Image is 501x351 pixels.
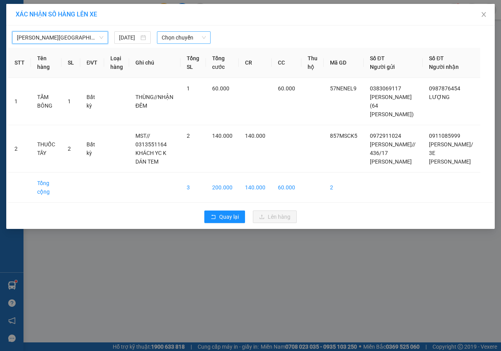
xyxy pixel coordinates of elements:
[8,125,31,173] td: 2
[429,133,460,139] span: 0911085999
[272,173,301,203] td: 60.000
[370,55,385,61] span: Số ĐT
[429,85,460,92] span: 0987876454
[31,125,61,173] td: THUỐC TÂY
[473,4,495,26] button: Close
[204,211,245,223] button: rollbackQuay lại
[4,47,76,58] li: [PERSON_NAME]
[370,85,401,92] span: 0383069117
[16,11,97,18] span: XÁC NHẬN SỐ HÀNG LÊN XE
[135,133,167,165] span: MST// 0313551164 KHÁCH YC K DÁN TEM
[239,173,272,203] td: 140.000
[429,55,444,61] span: Số ĐT
[239,48,272,78] th: CR
[80,78,104,125] td: Bất kỳ
[119,33,139,42] input: 12/08/2025
[219,212,239,221] span: Quay lại
[17,32,103,43] span: Gia Lai - Đà Lạt
[206,173,239,203] td: 200.000
[31,78,61,125] td: TĂM BÔNG
[129,48,180,78] th: Ghi chú
[8,48,31,78] th: STT
[211,214,216,220] span: rollback
[481,11,487,18] span: close
[370,133,401,139] span: 0972911024
[429,64,459,70] span: Người nhận
[162,32,205,43] span: Chọn chuyến
[370,94,414,117] span: [PERSON_NAME](64 [PERSON_NAME])
[206,48,239,78] th: Tổng cước
[330,133,357,139] span: 857MSCK5
[187,85,190,92] span: 1
[212,133,232,139] span: 140.000
[245,133,265,139] span: 140.000
[180,48,205,78] th: Tổng SL
[80,125,104,173] td: Bất kỳ
[68,146,71,152] span: 2
[135,94,173,109] span: THÙNG//NHẬN ĐÊM
[253,211,297,223] button: uploadLên hàng
[212,85,229,92] span: 60.000
[180,173,205,203] td: 3
[324,48,364,78] th: Mã GD
[187,133,190,139] span: 2
[104,48,129,78] th: Loại hàng
[80,48,104,78] th: ĐVT
[61,48,80,78] th: SL
[330,85,357,92] span: 57NENEL9
[429,141,473,165] span: [PERSON_NAME]/ 3E [PERSON_NAME]
[272,48,301,78] th: CC
[4,58,76,69] li: In ngày: 17:49 12/08
[31,173,61,203] td: Tổng cộng
[324,173,364,203] td: 2
[370,141,416,165] span: [PERSON_NAME]// 436/17 [PERSON_NAME]
[68,98,71,104] span: 1
[370,64,395,70] span: Người gửi
[278,85,295,92] span: 60.000
[301,48,324,78] th: Thu hộ
[429,94,450,100] span: LƯỢNG
[31,48,61,78] th: Tên hàng
[8,78,31,125] td: 1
